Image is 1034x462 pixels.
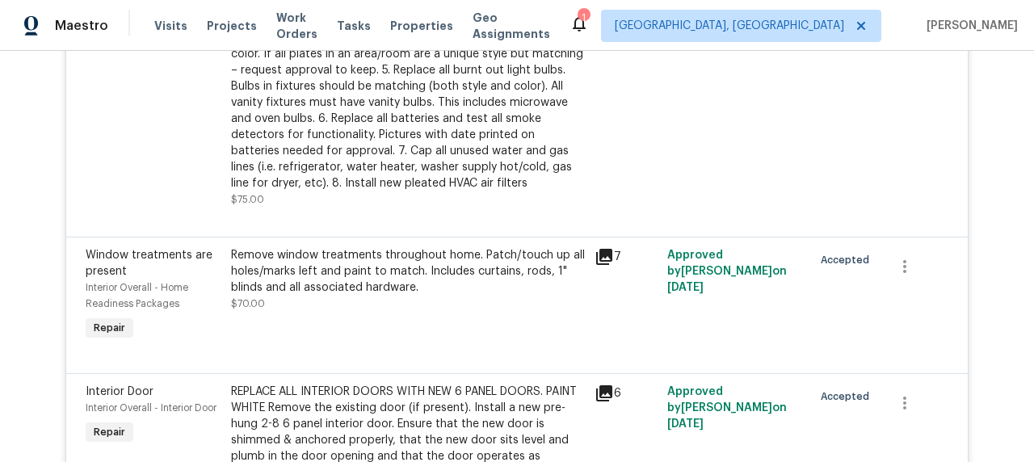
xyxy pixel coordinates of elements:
[86,386,153,397] span: Interior Door
[595,384,658,403] div: 6
[231,299,265,309] span: $70.00
[86,403,216,413] span: Interior Overall - Interior Door
[821,252,876,268] span: Accepted
[667,282,704,293] span: [DATE]
[667,386,787,430] span: Approved by [PERSON_NAME] on
[473,10,550,42] span: Geo Assignments
[667,418,704,430] span: [DATE]
[337,20,371,31] span: Tasks
[390,18,453,34] span: Properties
[667,250,787,293] span: Approved by [PERSON_NAME] on
[595,247,658,267] div: 7
[207,18,257,34] span: Projects
[87,320,132,336] span: Repair
[920,18,1018,34] span: [PERSON_NAME]
[87,424,132,440] span: Repair
[821,388,876,405] span: Accepted
[86,283,188,309] span: Interior Overall - Home Readiness Packages
[615,18,844,34] span: [GEOGRAPHIC_DATA], [GEOGRAPHIC_DATA]
[231,247,585,296] div: Remove window treatments throughout home. Patch/touch up all holes/marks left and paint to match....
[578,10,589,26] div: 1
[276,10,317,42] span: Work Orders
[86,250,212,277] span: Window treatments are present
[231,195,264,204] span: $75.00
[55,18,108,34] span: Maestro
[154,18,187,34] span: Visits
